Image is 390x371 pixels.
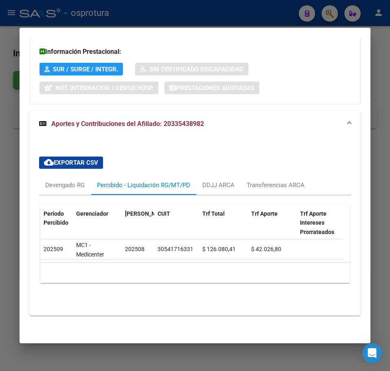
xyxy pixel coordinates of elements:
span: Sin Certificado Discapacidad [149,66,243,73]
div: Open Intercom Messenger [362,343,382,363]
datatable-header-cell: Trf Aporte [248,205,297,241]
button: Not. Internacion / Censo Hosp. [39,82,158,94]
mat-icon: cloud_download [44,157,54,167]
button: Prestaciones Auditadas [164,82,259,94]
span: Gerenciador [76,210,108,217]
span: Período Percibido [44,210,68,226]
span: Not. Internacion / Censo Hosp. [55,84,153,92]
div: 30541716331 [158,245,193,254]
h3: Información Prestacional: [39,47,351,57]
span: $ 126.080,41 [202,246,236,252]
datatable-header-cell: Período Percibido [40,205,73,241]
span: 202509 [44,246,63,252]
span: [PERSON_NAME] [125,210,169,217]
datatable-header-cell: Período Devengado [122,205,154,241]
span: MC1 - Medicenter [76,242,104,258]
datatable-header-cell: CUIT [154,205,199,241]
span: Trf Aporte Intereses Prorrateados [300,210,334,236]
div: Aportes y Contribuciones del Afiliado: 20335438982 [29,137,361,316]
datatable-header-cell: Gerenciador [73,205,122,241]
span: Trf Total [202,210,225,217]
span: CUIT [158,210,170,217]
span: Trf Aporte [251,210,278,217]
span: Exportar CSV [44,159,98,166]
datatable-header-cell: Trf Total [199,205,248,241]
span: SUR / SURGE / INTEGR. [53,66,118,73]
span: Prestaciones Auditadas [176,84,254,92]
button: SUR / SURGE / INTEGR. [39,63,123,75]
div: DDJJ ARCA [202,181,234,190]
span: $ 42.026,80 [251,246,281,252]
div: Transferencias ARCA [247,181,305,190]
datatable-header-cell: Trf Aporte Intereses Prorrateados [297,205,346,241]
mat-expansion-panel-header: Aportes y Contribuciones del Afiliado: 20335438982 [29,111,361,137]
div: Devengado RG [45,181,85,190]
button: Exportar CSV [39,157,103,169]
button: Sin Certificado Discapacidad [135,63,248,75]
span: 202508 [125,246,145,252]
span: Aportes y Contribuciones del Afiliado: 20335438982 [51,120,204,128]
div: Percibido - Liquidación RG/MT/PD [97,181,190,190]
